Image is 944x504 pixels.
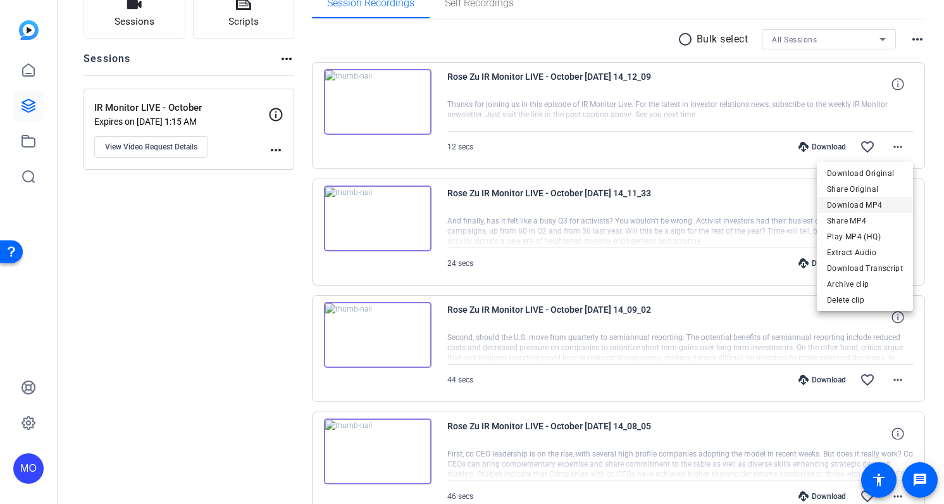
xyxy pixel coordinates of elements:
span: Delete clip [827,293,903,308]
span: Download Original [827,166,903,181]
span: Extract Audio [827,245,903,260]
span: Download MP4 [827,198,903,213]
span: Download Transcript [827,261,903,276]
span: Archive clip [827,277,903,292]
span: Play MP4 (HQ) [827,229,903,244]
span: Share Original [827,182,903,197]
span: Share MP4 [827,213,903,229]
